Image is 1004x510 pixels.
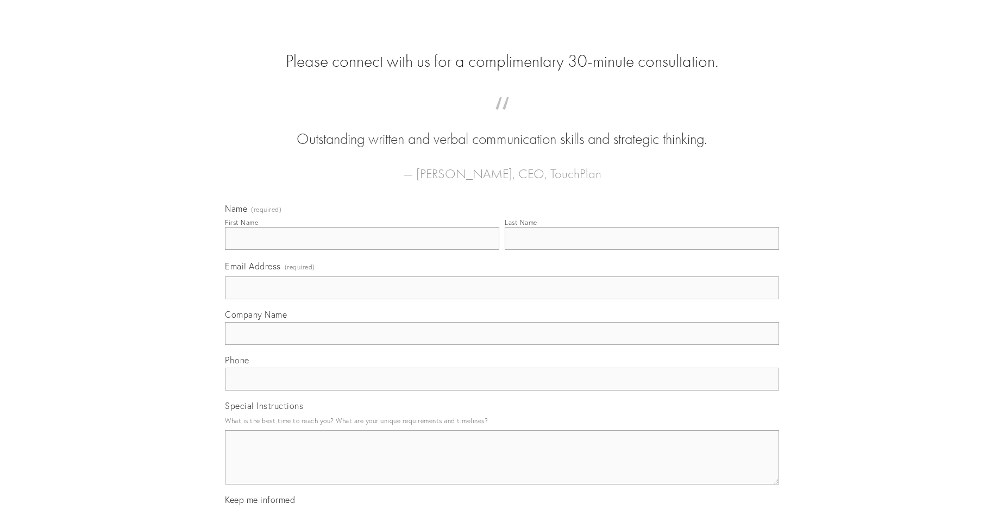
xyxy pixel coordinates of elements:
span: Phone [225,355,249,366]
span: Keep me informed [225,494,295,505]
span: (required) [251,206,281,213]
div: Last Name [505,218,537,226]
span: (required) [285,260,315,274]
span: Company Name [225,309,287,320]
div: First Name [225,218,258,226]
blockquote: Outstanding written and verbal communication skills and strategic thinking. [242,108,762,150]
span: Email Address [225,261,281,272]
p: What is the best time to reach you? What are your unique requirements and timelines? [225,413,779,428]
h2: Please connect with us for a complimentary 30-minute consultation. [225,51,779,72]
span: “ [242,108,762,129]
span: Name [225,203,247,214]
span: Special Instructions [225,400,303,411]
figcaption: — [PERSON_NAME], CEO, TouchPlan [242,150,762,185]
